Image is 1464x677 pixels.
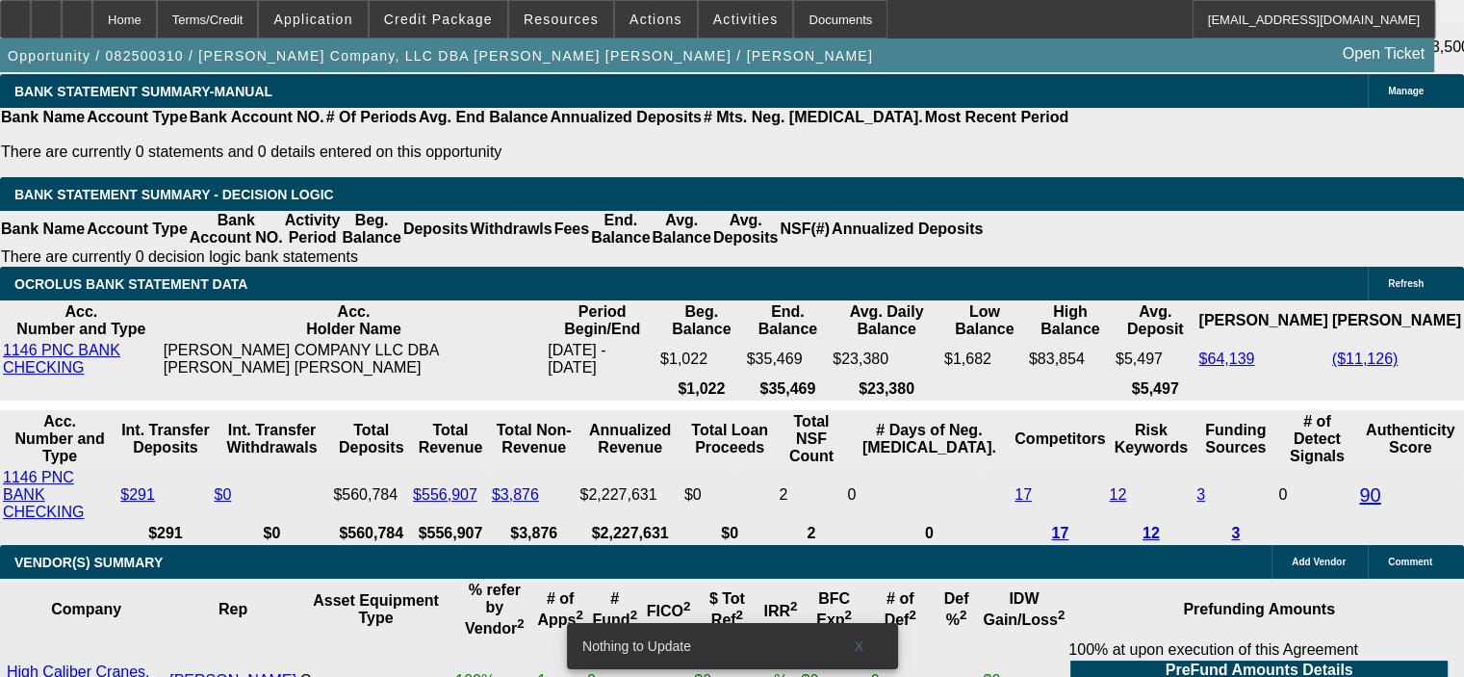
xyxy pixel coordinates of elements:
th: NSF(#) [779,211,831,247]
th: Avg. Deposit [1115,302,1196,339]
sup: 2 [736,608,743,622]
p: There are currently 0 statements and 0 details entered on this opportunity [1,143,1068,161]
th: Acc. Number and Type [2,412,117,466]
div: Nothing to Update [567,623,829,669]
span: OCROLUS BANK STATEMENT DATA [14,276,247,292]
sup: 2 [517,616,524,631]
td: $1,022 [659,341,744,378]
a: 17 [1015,486,1032,503]
b: # Fund [592,590,637,628]
th: # Mts. Neg. [MEDICAL_DATA]. [703,108,924,127]
b: # of Apps [537,590,582,628]
th: Competitors [1014,412,1106,466]
a: 3 [1196,486,1205,503]
th: Annualized Revenue [578,412,681,466]
th: $5,497 [1115,379,1196,399]
b: Company [51,601,121,617]
th: Annualized Deposits [549,108,702,127]
td: $83,854 [1028,341,1113,378]
th: [PERSON_NAME] [1331,302,1462,339]
th: Avg. Deposits [712,211,780,247]
span: Manage [1388,86,1424,96]
th: Bank Account NO. [189,108,325,127]
span: Actions [629,12,682,27]
span: BANK STATEMENT SUMMARY-MANUAL [14,84,272,99]
th: $1,022 [659,379,744,399]
th: Avg. End Balance [418,108,550,127]
sup: 2 [960,608,966,622]
th: Funding Sources [1195,412,1275,466]
a: $556,907 [413,486,477,503]
td: [PERSON_NAME] COMPANY LLC DBA [PERSON_NAME] [PERSON_NAME] [163,341,546,378]
a: 1146 PNC BANK CHECKING [3,469,84,520]
b: IRR [763,603,797,619]
th: 0 [846,524,1012,543]
th: End. Balance [590,211,651,247]
th: Acc. Number and Type [2,302,161,339]
span: Bank Statement Summary - Decision Logic [14,187,334,202]
th: $0 [683,524,777,543]
th: Beg. Balance [659,302,744,339]
th: $23,380 [832,379,941,399]
a: $3,876 [492,486,539,503]
a: 12 [1143,525,1160,541]
a: Open Ticket [1335,38,1432,70]
span: Application [273,12,352,27]
th: Fees [553,211,590,247]
td: [DATE] - [DATE] [547,341,657,378]
span: X [854,638,864,654]
th: Deposits [402,211,470,247]
th: Authenticity Score [1358,412,1462,466]
b: Prefunding Amounts [1183,601,1335,617]
button: Credit Package [370,1,507,38]
th: Risk Keywords [1108,412,1194,466]
span: Comment [1388,557,1432,567]
td: 0 [846,468,1012,522]
th: Most Recent Period [924,108,1069,127]
th: Account Type [86,108,189,127]
b: Rep [218,601,247,617]
th: Avg. Balance [651,211,711,247]
th: Int. Transfer Withdrawals [214,412,331,466]
th: $291 [119,524,211,543]
b: $ Tot Ref [709,590,745,628]
td: 0 [1277,468,1356,522]
button: X [829,629,890,664]
td: $5,497 [1115,341,1196,378]
th: End. Balance [746,302,831,339]
th: Annualized Deposits [831,211,984,247]
th: Total Revenue [412,412,489,466]
span: Activities [713,12,779,27]
a: ($11,126) [1332,351,1399,367]
sup: 2 [576,608,582,622]
a: 12 [1109,486,1126,503]
button: Actions [615,1,697,38]
th: Withdrawls [469,211,552,247]
td: $1,682 [943,341,1026,378]
b: BFC Exp [816,590,852,628]
b: # of Def [885,590,916,628]
th: Sum of the Total NSF Count and Total Overdraft Fee Count from Ocrolus [778,412,844,466]
b: Asset Equipment Type [313,592,439,626]
b: FICO [647,603,691,619]
div: $2,227,631 [579,486,680,504]
td: $35,469 [746,341,831,378]
th: Low Balance [943,302,1026,339]
th: Account Type [86,211,189,247]
a: 1146 PNC BANK CHECKING [3,342,120,376]
button: Resources [509,1,613,38]
span: VENDOR(S) SUMMARY [14,555,163,570]
sup: 2 [1058,608,1065,622]
td: 2 [778,468,844,522]
b: IDW Gain/Loss [983,590,1065,628]
span: Refresh [1388,278,1424,289]
button: Application [259,1,367,38]
b: Def % [944,590,969,628]
th: # Of Periods [325,108,418,127]
th: Period Begin/End [547,302,657,339]
th: Avg. Daily Balance [832,302,941,339]
th: Beg. Balance [341,211,401,247]
th: $0 [214,524,331,543]
span: Opportunity / 082500310 / [PERSON_NAME] Company, LLC DBA [PERSON_NAME] [PERSON_NAME] / [PERSON_NAME] [8,48,873,64]
th: Acc. Holder Name [163,302,546,339]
